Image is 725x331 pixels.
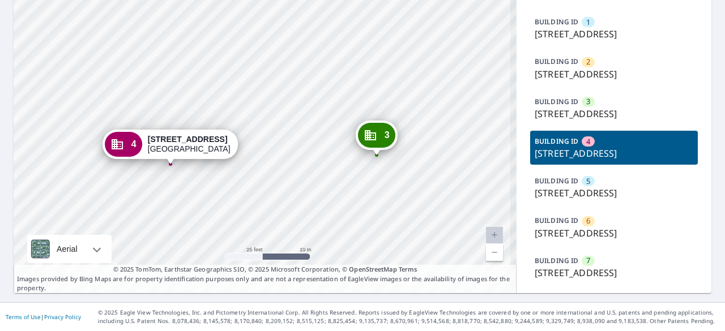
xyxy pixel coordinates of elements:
[535,226,693,240] p: [STREET_ADDRESS]
[535,147,693,160] p: [STREET_ADDRESS]
[535,17,578,27] p: BUILDING ID
[113,265,417,274] span: © 2025 TomTom, Earthstar Geographics SIO, © 2025 Microsoft Corporation, ©
[486,227,503,244] a: Current Level 20, Zoom In Disabled
[399,265,417,273] a: Terms
[535,136,578,146] p: BUILDING ID
[98,308,719,325] p: © 2025 Eagle View Technologies, Inc. and Pictometry International Corp. All Rights Reserved. Repo...
[535,266,693,280] p: [STREET_ADDRESS]
[586,17,590,28] span: 1
[535,256,578,265] p: BUILDING ID
[586,176,590,187] span: 5
[535,67,693,81] p: [STREET_ADDRESS]
[535,176,578,186] p: BUILDING ID
[131,140,137,148] span: 4
[27,235,112,263] div: Aerial
[44,313,81,321] a: Privacy Policy
[103,130,238,165] div: Dropped pin, building 4, Commercial property, 1315 N West St Wichita, KS 67203
[586,136,590,147] span: 4
[535,27,693,41] p: [STREET_ADDRESS]
[586,255,590,266] span: 7
[535,57,578,66] p: BUILDING ID
[148,135,228,144] strong: [STREET_ADDRESS]
[535,107,693,121] p: [STREET_ADDRESS]
[6,313,41,321] a: Terms of Use
[535,97,578,106] p: BUILDING ID
[586,57,590,67] span: 2
[53,235,81,263] div: Aerial
[385,131,390,139] span: 3
[148,135,231,154] div: [GEOGRAPHIC_DATA]
[6,313,81,320] p: |
[486,244,503,261] a: Current Level 20, Zoom Out
[535,216,578,225] p: BUILDING ID
[586,96,590,107] span: 3
[535,186,693,200] p: [STREET_ADDRESS]
[586,216,590,226] span: 6
[356,121,398,156] div: Dropped pin, building 3, Commercial property, 1315 N West St Wichita, KS 67203
[14,265,517,293] p: Images provided by Bing Maps are for property identification purposes only and are not a represen...
[349,265,396,273] a: OpenStreetMap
